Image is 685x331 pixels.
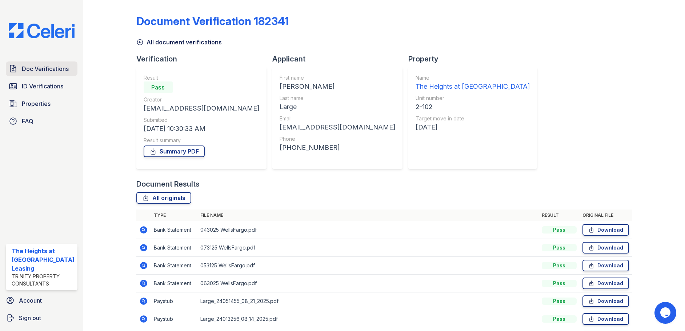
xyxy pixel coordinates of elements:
[542,280,577,287] div: Pass
[151,257,197,275] td: Bank Statement
[3,311,80,325] a: Sign out
[12,273,75,287] div: Trinity Property Consultants
[416,95,530,102] div: Unit number
[151,239,197,257] td: Bank Statement
[22,64,69,73] span: Doc Verifications
[582,242,629,254] a: Download
[542,244,577,251] div: Pass
[144,145,205,157] a: Summary PDF
[197,239,539,257] td: 073125 WellsFargo.pdf
[542,226,577,234] div: Pass
[136,54,272,64] div: Verification
[542,298,577,305] div: Pass
[22,99,51,108] span: Properties
[416,74,530,92] a: Name The Heights at [GEOGRAPHIC_DATA]
[416,81,530,92] div: The Heights at [GEOGRAPHIC_DATA]
[542,262,577,269] div: Pass
[582,313,629,325] a: Download
[6,79,77,93] a: ID Verifications
[280,81,395,92] div: [PERSON_NAME]
[144,74,259,81] div: Result
[22,82,63,91] span: ID Verifications
[136,38,222,47] a: All document verifications
[6,114,77,128] a: FAQ
[144,96,259,103] div: Creator
[408,54,543,64] div: Property
[654,302,678,324] iframe: chat widget
[197,210,539,221] th: File name
[12,247,75,273] div: The Heights at [GEOGRAPHIC_DATA] Leasing
[582,224,629,236] a: Download
[280,115,395,122] div: Email
[280,74,395,81] div: First name
[144,124,259,134] div: [DATE] 10:30:33 AM
[151,292,197,310] td: Paystub
[539,210,580,221] th: Result
[582,295,629,307] a: Download
[416,115,530,122] div: Target move in date
[280,122,395,132] div: [EMAIL_ADDRESS][DOMAIN_NAME]
[416,122,530,132] div: [DATE]
[144,116,259,124] div: Submitted
[197,275,539,292] td: 063025 WellsFargo.pdf
[542,315,577,323] div: Pass
[3,293,80,308] a: Account
[144,81,173,93] div: Pass
[151,310,197,328] td: Paystub
[19,296,42,305] span: Account
[280,95,395,102] div: Last name
[197,257,539,275] td: 053125 WellsFargo.pdf
[416,102,530,112] div: 2-102
[6,61,77,76] a: Doc Verifications
[151,210,197,221] th: Type
[151,221,197,239] td: Bank Statement
[6,96,77,111] a: Properties
[136,179,200,189] div: Document Results
[19,314,41,322] span: Sign out
[3,23,80,38] img: CE_Logo_Blue-a8612792a0a2168367f1c8372b55b34899dd931a85d93a1a3d3e32e68fde9ad4.png
[136,192,191,204] a: All originals
[280,143,395,153] div: [PHONE_NUMBER]
[280,135,395,143] div: Phone
[144,137,259,144] div: Result summary
[136,15,289,28] div: Document Verification 182341
[580,210,632,221] th: Original file
[280,102,395,112] div: Large
[197,221,539,239] td: 043025 WellsFargo.pdf
[22,117,33,125] span: FAQ
[272,54,408,64] div: Applicant
[582,278,629,289] a: Download
[582,260,629,271] a: Download
[144,103,259,113] div: [EMAIL_ADDRESS][DOMAIN_NAME]
[151,275,197,292] td: Bank Statement
[197,292,539,310] td: Large_24051455_08_21_2025.pdf
[197,310,539,328] td: Large_24013256_08_14_2025.pdf
[416,74,530,81] div: Name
